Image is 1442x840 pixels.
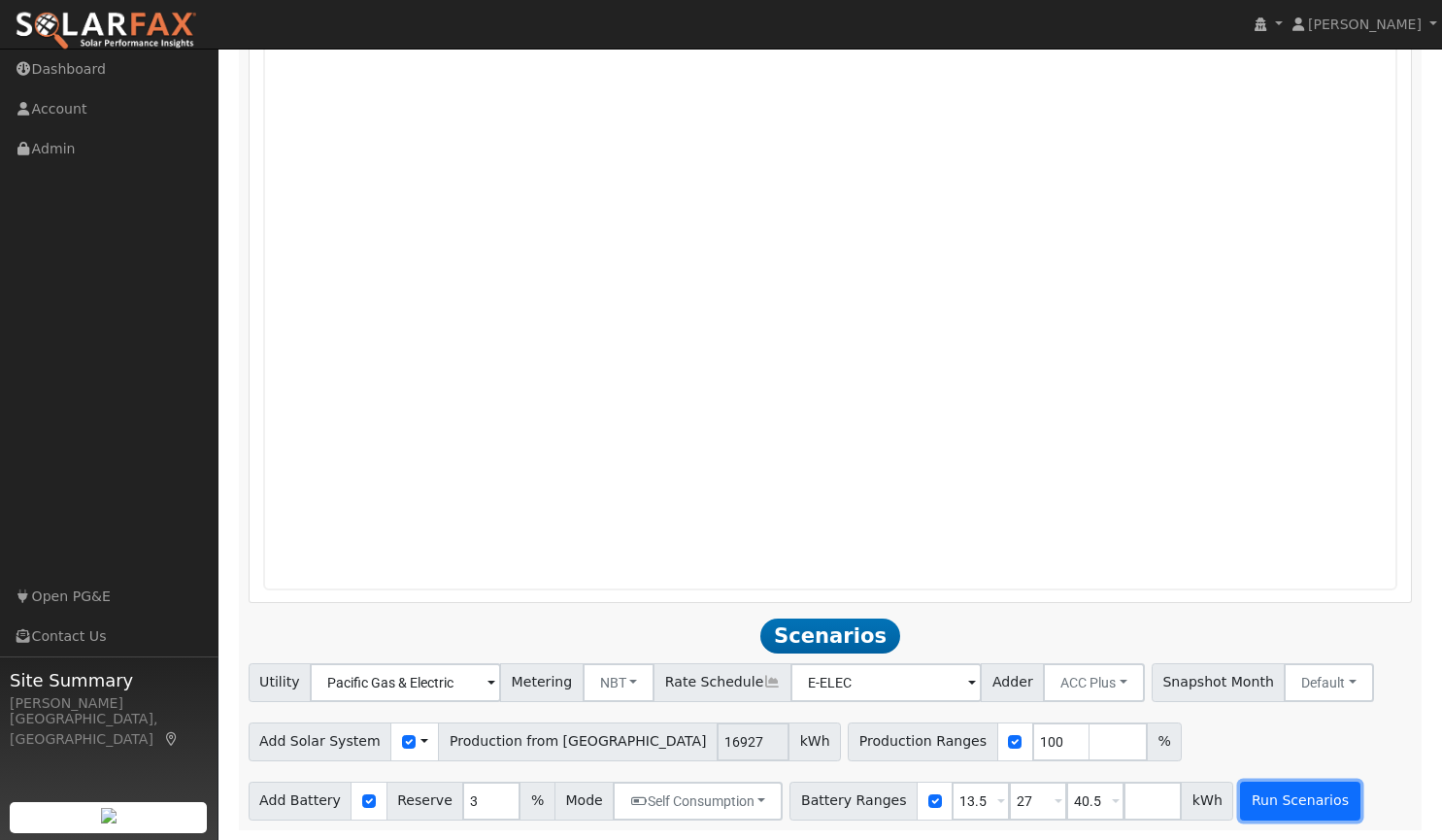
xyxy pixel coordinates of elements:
img: retrieve [101,808,117,823]
span: Snapshot Month [1152,663,1286,702]
span: Production Ranges [848,722,997,761]
input: Select a Utility [310,663,501,702]
button: Run Scenarios [1240,782,1359,821]
span: Metering [500,663,584,702]
div: [GEOGRAPHIC_DATA], [GEOGRAPHIC_DATA] [10,709,208,750]
button: Default [1284,663,1374,702]
span: Reserve [386,782,464,821]
span: Production from [GEOGRAPHIC_DATA] [438,722,718,761]
img: SolarFax [15,11,197,51]
a: Map [163,731,181,747]
span: Add Solar System [249,722,392,761]
span: Rate Schedule [654,663,791,702]
span: Utility [249,663,312,702]
span: % [1147,722,1182,761]
span: kWh [788,722,841,761]
button: ACC Plus [1043,663,1145,702]
input: Select a Rate Schedule [790,663,982,702]
span: Scenarios [760,619,899,654]
button: NBT [583,663,655,702]
span: Add Battery [249,782,352,821]
span: % [520,782,554,821]
span: Mode [554,782,614,821]
div: [PERSON_NAME] [10,693,208,714]
span: Adder [981,663,1044,702]
button: Self Consumption [613,782,783,821]
span: [PERSON_NAME] [1308,17,1422,32]
span: kWh [1181,782,1233,821]
span: Battery Ranges [789,782,918,821]
span: Site Summary [10,667,208,693]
